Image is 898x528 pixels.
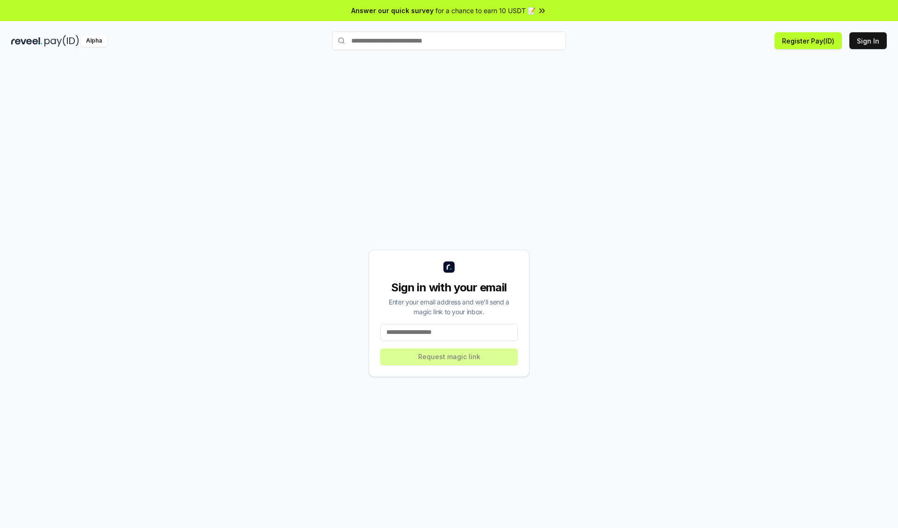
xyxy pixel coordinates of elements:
div: Alpha [81,35,107,47]
img: logo_small [443,261,455,273]
button: Register Pay(ID) [775,32,842,49]
img: reveel_dark [11,35,43,47]
div: Sign in with your email [380,280,518,295]
img: pay_id [44,35,79,47]
button: Sign In [849,32,887,49]
span: Answer our quick survey [351,6,434,15]
span: for a chance to earn 10 USDT 📝 [435,6,536,15]
div: Enter your email address and we’ll send a magic link to your inbox. [380,297,518,317]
